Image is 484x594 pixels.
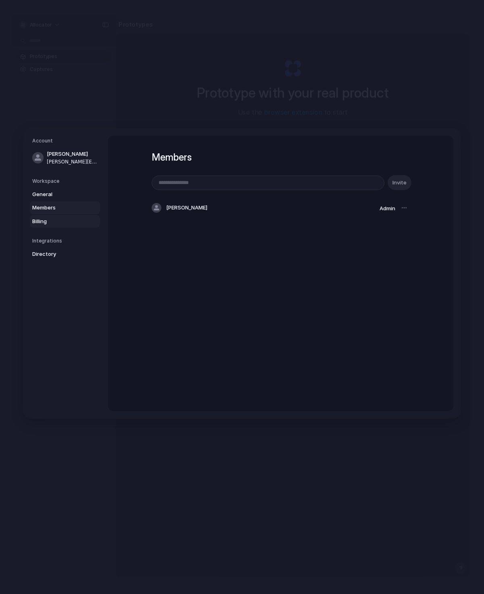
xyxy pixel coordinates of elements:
[166,204,207,212] span: [PERSON_NAME]
[30,201,100,214] a: Members
[30,188,100,201] a: General
[32,190,84,198] span: General
[47,150,98,158] span: [PERSON_NAME]
[152,150,410,165] h1: Members
[32,177,100,184] h5: Workspace
[30,248,100,261] a: Directory
[32,237,100,245] h5: Integrations
[32,217,84,225] span: Billing
[47,158,98,165] span: [PERSON_NAME][EMAIL_ADDRESS][DOMAIN_NAME]
[32,137,100,144] h5: Account
[32,250,84,258] span: Directory
[32,204,84,212] span: Members
[30,215,100,228] a: Billing
[30,148,100,168] a: [PERSON_NAME][PERSON_NAME][EMAIL_ADDRESS][DOMAIN_NAME]
[380,205,395,211] span: Admin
